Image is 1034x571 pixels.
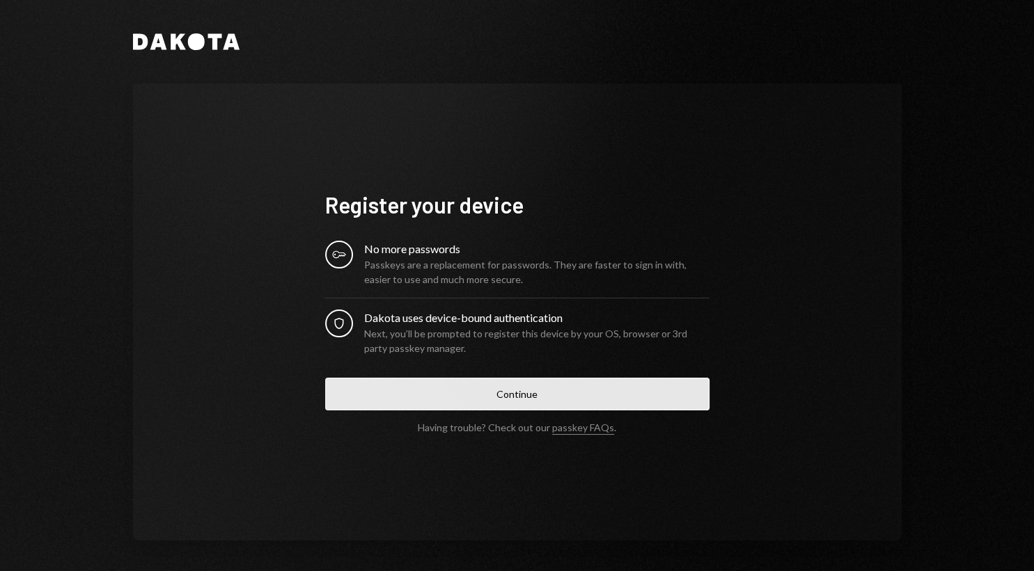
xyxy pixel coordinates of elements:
[364,241,710,257] div: No more passwords
[418,421,616,433] div: Having trouble? Check out our .
[364,309,710,326] div: Dakota uses device-bound authentication
[364,257,710,287] div: Passkeys are a replacement for passwords. They are faster to sign in with, easier to use and much...
[552,421,614,435] a: passkey FAQs
[364,326,710,355] div: Next, you’ll be prompted to register this device by your OS, browser or 3rd party passkey manager.
[325,191,710,218] h1: Register your device
[325,378,710,410] button: Continue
